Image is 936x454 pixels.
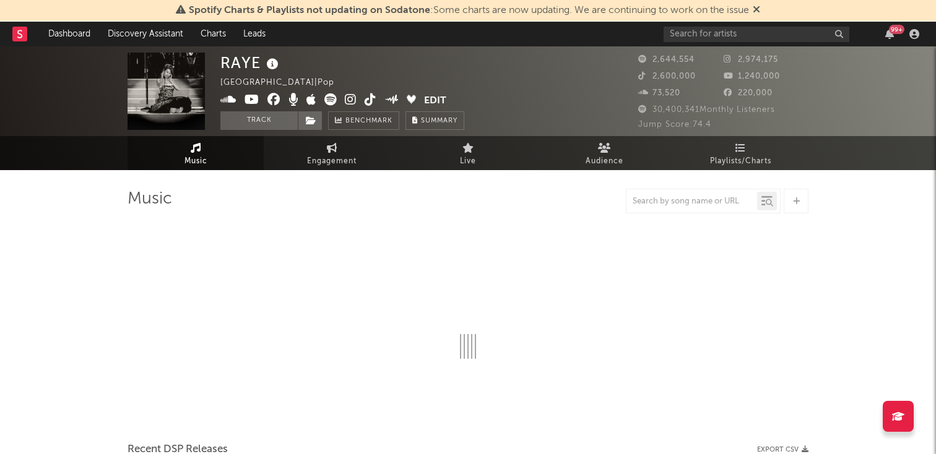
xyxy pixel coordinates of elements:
[405,111,464,130] button: Summary
[220,75,349,90] div: [GEOGRAPHIC_DATA] | Pop
[400,136,536,170] a: Live
[128,136,264,170] a: Music
[235,22,274,46] a: Leads
[638,106,775,114] span: 30,400,341 Monthly Listeners
[724,56,778,64] span: 2,974,175
[638,72,696,80] span: 2,600,000
[328,111,399,130] a: Benchmark
[307,154,357,169] span: Engagement
[586,154,623,169] span: Audience
[672,136,808,170] a: Playlists/Charts
[220,53,282,73] div: RAYE
[424,93,446,109] button: Edit
[710,154,771,169] span: Playlists/Charts
[889,25,904,34] div: 99 +
[536,136,672,170] a: Audience
[189,6,749,15] span: : Some charts are now updating. We are continuing to work on the issue
[184,154,207,169] span: Music
[192,22,235,46] a: Charts
[40,22,99,46] a: Dashboard
[189,6,430,15] span: Spotify Charts & Playlists not updating on Sodatone
[421,118,457,124] span: Summary
[460,154,476,169] span: Live
[885,29,894,39] button: 99+
[757,446,808,453] button: Export CSV
[220,111,298,130] button: Track
[753,6,760,15] span: Dismiss
[99,22,192,46] a: Discovery Assistant
[724,72,780,80] span: 1,240,000
[345,114,392,129] span: Benchmark
[664,27,849,42] input: Search for artists
[264,136,400,170] a: Engagement
[638,121,711,129] span: Jump Score: 74.4
[638,89,680,97] span: 73,520
[626,197,757,207] input: Search by song name or URL
[724,89,773,97] span: 220,000
[638,56,695,64] span: 2,644,554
